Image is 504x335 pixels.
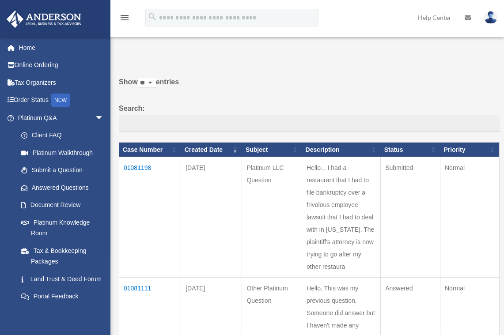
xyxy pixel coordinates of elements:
[119,142,181,157] th: Case Number: activate to sort column ascending
[119,15,130,23] a: menu
[6,56,117,74] a: Online Ordering
[12,144,113,162] a: Platinum Walkthrough
[484,11,497,24] img: User Pic
[12,179,108,196] a: Answered Questions
[12,242,113,270] a: Tax & Bookkeeping Packages
[381,157,440,278] td: Submitted
[6,91,117,109] a: Order StatusNEW
[242,142,302,157] th: Subject: activate to sort column ascending
[440,157,500,278] td: Normal
[119,157,181,278] td: 01081198
[6,305,117,323] a: Digital Productsarrow_drop_down
[119,102,500,132] label: Search:
[95,305,113,323] span: arrow_drop_down
[6,39,117,56] a: Home
[148,12,157,22] i: search
[4,11,84,28] img: Anderson Advisors Platinum Portal
[6,74,117,91] a: Tax Organizers
[242,157,302,278] td: Platinum LLC Question
[12,214,113,242] a: Platinum Knowledge Room
[181,157,242,278] td: [DATE]
[381,142,440,157] th: Status: activate to sort column ascending
[12,127,113,144] a: Client FAQ
[302,157,381,278] td: Hello... I had a restaurant that I had to file bankruptcy over a frivolous employee lawsuit that ...
[12,288,113,305] a: Portal Feedback
[119,115,500,132] input: Search:
[119,76,500,97] label: Show entries
[12,270,113,288] a: Land Trust & Deed Forum
[138,78,156,88] select: Showentries
[95,109,113,127] span: arrow_drop_down
[6,109,113,127] a: Platinum Q&Aarrow_drop_down
[302,142,381,157] th: Description: activate to sort column ascending
[440,142,500,157] th: Priority: activate to sort column ascending
[51,94,70,107] div: NEW
[181,142,242,157] th: Created Date: activate to sort column ascending
[12,196,113,214] a: Document Review
[119,12,130,23] i: menu
[12,162,113,179] a: Submit a Question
